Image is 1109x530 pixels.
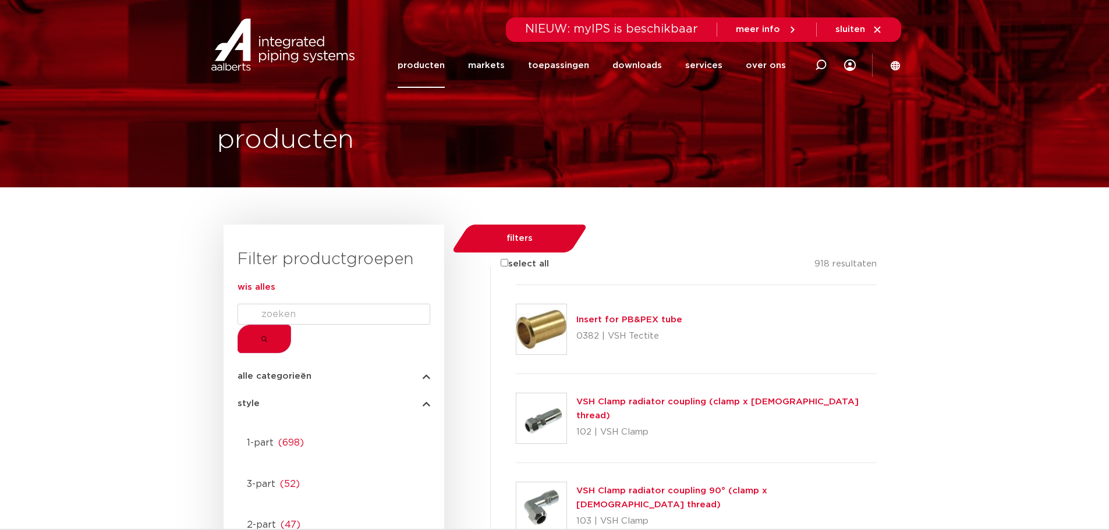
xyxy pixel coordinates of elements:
button: Submit the search query [238,325,291,353]
input: Search [238,304,430,325]
button: style [238,399,430,408]
img: thumbnail for Insert for PB&PEX tube [516,304,566,354]
a: VSH Clamp radiator coupling 90° (clamp x [DEMOGRAPHIC_DATA] thread) [576,486,767,509]
button: filters [460,225,579,252]
a: 1-part(698) [238,431,430,450]
p: 102 | VSH Clamp [576,423,877,442]
input: select all [501,259,508,266]
a: 3-part(52) [238,472,430,491]
p: 0382 | VSH Tectite [576,327,682,346]
a: wis alles [238,283,275,291]
a: VSH Clamp radiator coupling (clamp x [DEMOGRAPHIC_DATA] thread) [576,397,859,420]
span: alle categorieën [238,372,311,380]
span: NIEUW: myIPS is beschikbaar [525,23,698,35]
a: downloads [612,43,662,88]
a: Insert for PB&PEX tube [576,315,682,324]
h3: Filter productgroepen [238,248,430,271]
span: ( 52 ) [280,479,300,489]
img: thumbnail for VSH Clamp radiator coupling (clamp x male thread) [516,393,566,443]
a: producten [398,43,445,88]
span: 2-part [247,520,276,529]
button: alle categorieën [238,372,430,380]
a: sluiten [835,24,883,35]
a: markets [468,43,505,88]
h1: producten [217,122,354,159]
a: meer info [736,24,798,35]
span: meer info [736,25,780,34]
span: ( 47 ) [281,520,300,529]
label: select all [483,257,549,271]
a: toepassingen [528,43,589,88]
span: style [238,399,260,408]
span: sluiten [835,25,865,34]
span: 1-part [247,438,274,447]
span: 3-part [247,479,275,489]
nav: Menu [398,43,786,88]
span: ( 698 ) [278,438,304,447]
a: services [685,43,722,88]
span: 918 resultaten [814,259,877,268]
a: over ons [746,43,786,88]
